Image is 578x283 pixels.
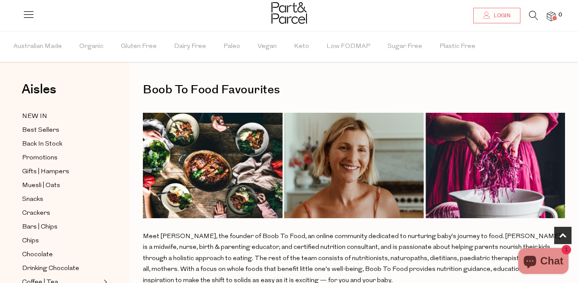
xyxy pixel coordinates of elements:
[22,208,50,219] span: Crackers
[22,249,101,260] a: Chocolate
[143,80,565,100] h1: Boob To Food Favourites
[22,208,101,219] a: Crackers
[13,32,62,62] span: Australian Made
[22,235,101,246] a: Chips
[22,153,101,163] a: Promotions
[294,32,309,62] span: Keto
[79,32,103,62] span: Organic
[22,139,101,149] a: Back In Stock
[22,167,69,177] span: Gifts | Hampers
[22,194,43,205] span: Snacks
[516,248,571,276] inbox-online-store-chat: Shopify online store chat
[22,139,62,149] span: Back In Stock
[121,32,157,62] span: Gluten Free
[258,32,277,62] span: Vegan
[223,32,240,62] span: Paleo
[547,12,555,21] a: 0
[491,12,510,19] span: Login
[556,11,564,19] span: 0
[387,32,422,62] span: Sugar Free
[22,250,53,260] span: Chocolate
[22,111,47,122] span: NEW IN
[22,180,101,191] a: Muesli | Oats
[271,2,307,24] img: Part&Parcel
[22,153,58,163] span: Promotions
[22,83,56,105] a: Aisles
[174,32,206,62] span: Dairy Free
[439,32,475,62] span: Plastic Free
[22,263,101,274] a: Drinking Chocolate
[22,222,101,232] a: Bars | Chips
[22,111,101,122] a: NEW IN
[22,80,56,99] span: Aisles
[22,236,39,246] span: Chips
[22,222,58,232] span: Bars | Chips
[22,125,59,136] span: Best Sellers
[143,113,565,218] img: Website_-_Ambassador_Banners_1014_x_376px_2.png
[22,125,101,136] a: Best Sellers
[473,8,520,23] a: Login
[22,194,101,205] a: Snacks
[326,32,370,62] span: Low FODMAP
[22,181,60,191] span: Muesli | Oats
[22,264,79,274] span: Drinking Chocolate
[22,166,101,177] a: Gifts | Hampers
